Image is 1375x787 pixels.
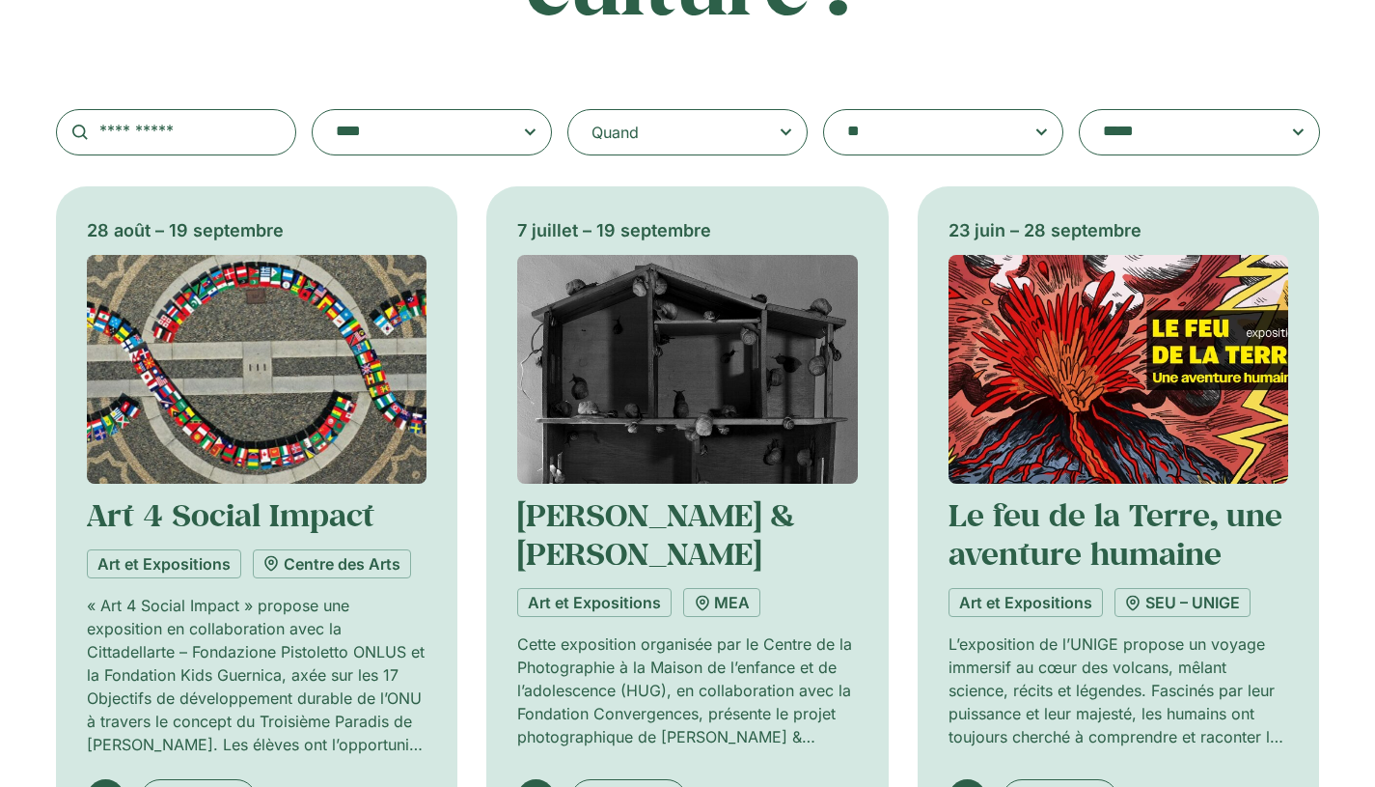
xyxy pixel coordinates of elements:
div: 23 juin – 28 septembre [949,217,1289,243]
a: [PERSON_NAME] & [PERSON_NAME] [517,494,795,574]
p: L’exposition de l’UNIGE propose un voyage immersif au cœur des volcans, mêlant science, récits et... [949,632,1289,748]
a: Art et Expositions [87,549,241,578]
textarea: Search [1103,119,1257,146]
textarea: Search [336,119,490,146]
a: SEU – UNIGE [1114,588,1251,617]
div: 28 août – 19 septembre [87,217,427,243]
p: « Art 4 Social Impact » propose une exposition en collaboration avec la Cittadellarte – Fondazion... [87,594,427,756]
div: Quand [591,121,639,144]
a: MEA [683,588,760,617]
a: Centre des Arts [253,549,411,578]
textarea: Search [847,119,1002,146]
a: Art et Expositions [517,588,672,617]
a: Art et Expositions [949,588,1103,617]
a: Art 4 Social Impact [87,494,374,535]
img: Coolturalia - Sabine Hess & Nicolas Polli [517,255,858,484]
div: 7 juillet – 19 septembre [517,217,858,243]
a: Le feu de la Terre, une aventure humaine [949,494,1282,574]
p: Cette exposition organisée par le Centre de la Photographie à la Maison de l’enfance et de l’adol... [517,632,858,748]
